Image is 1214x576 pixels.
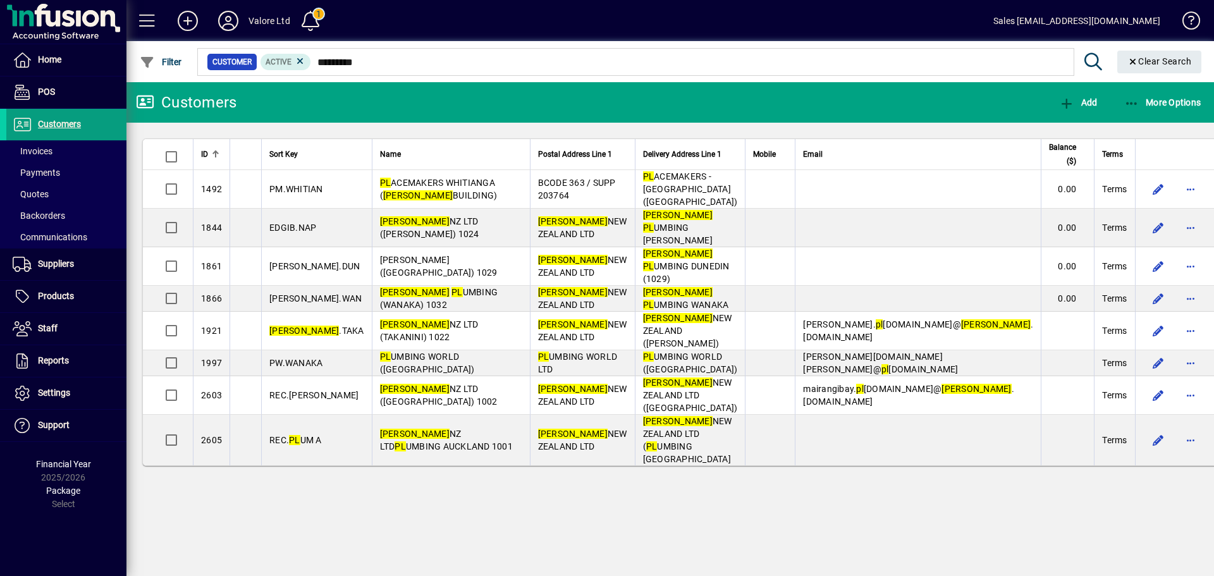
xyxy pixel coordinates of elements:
[1041,209,1094,247] td: 0.00
[380,429,450,439] em: [PERSON_NAME]
[961,319,1031,329] em: [PERSON_NAME]
[38,119,81,129] span: Customers
[1148,288,1168,309] button: Edit
[201,147,208,161] span: ID
[201,390,222,400] span: 2603
[643,287,713,297] em: [PERSON_NAME]
[803,352,958,374] span: [PERSON_NAME][DOMAIN_NAME][PERSON_NAME]@ [DOMAIN_NAME]
[538,352,549,362] em: PL
[38,323,58,333] span: Staff
[538,352,618,374] span: UMBING WORLD LTD
[1059,97,1097,107] span: Add
[1127,56,1192,66] span: Clear Search
[876,319,883,329] em: pl
[380,216,450,226] em: [PERSON_NAME]
[269,223,316,233] span: EDGIB.NAP
[201,184,222,194] span: 1492
[538,216,627,239] span: NEW ZEALAND LTD
[643,313,732,348] span: NEW ZEALAND ([PERSON_NAME])
[1102,389,1127,401] span: Terms
[380,178,391,188] em: PL
[6,226,126,248] a: Communications
[1181,256,1201,276] button: More options
[6,140,126,162] a: Invoices
[6,205,126,226] a: Backorders
[643,223,654,233] em: PL
[1041,170,1094,209] td: 0.00
[261,54,311,70] mat-chip: Activation Status: Active
[643,171,738,207] span: ACEMAKERS - [GEOGRAPHIC_DATA]([GEOGRAPHIC_DATA])
[1148,218,1168,238] button: Edit
[269,261,360,271] span: [PERSON_NAME].DUN
[269,358,322,368] span: PW.WANAKA
[643,377,713,388] em: [PERSON_NAME]
[380,319,450,329] em: [PERSON_NAME]
[1124,97,1201,107] span: More Options
[248,11,290,31] div: Valore Ltd
[643,210,713,245] span: UMBING [PERSON_NAME]
[201,147,222,161] div: ID
[380,287,498,310] span: UMBING (WANAKA) 1032
[643,261,654,271] em: PL
[1181,385,1201,405] button: More options
[993,11,1160,31] div: Sales [EMAIL_ADDRESS][DOMAIN_NAME]
[538,178,616,200] span: BCODE 363 / SUPP 203764
[643,287,729,310] span: UMBING WANAKA
[1121,91,1205,114] button: More Options
[643,210,713,220] em: [PERSON_NAME]
[1117,51,1202,73] button: Clear
[212,56,252,68] span: Customer
[13,146,52,156] span: Invoices
[643,313,713,323] em: [PERSON_NAME]
[6,345,126,377] a: Reports
[538,384,608,394] em: [PERSON_NAME]
[1148,321,1168,341] button: Edit
[1148,179,1168,199] button: Edit
[289,435,300,445] em: PL
[269,147,298,161] span: Sort Key
[6,281,126,312] a: Products
[643,416,713,426] em: [PERSON_NAME]
[380,178,498,200] span: ACEMAKERS WHITIANGA ( BUILDING)
[1173,3,1198,44] a: Knowledge Base
[1056,91,1100,114] button: Add
[269,326,339,336] em: [PERSON_NAME]
[38,388,70,398] span: Settings
[643,352,738,374] span: UMBING WORLD ([GEOGRAPHIC_DATA])
[6,313,126,345] a: Staff
[201,293,222,303] span: 1866
[538,287,627,310] span: NEW ZEALAND LTD
[269,435,322,445] span: REC. UM A
[643,300,654,310] em: PL
[1102,221,1127,234] span: Terms
[36,459,91,469] span: Financial Year
[168,9,208,32] button: Add
[383,190,453,200] em: [PERSON_NAME]
[38,291,74,301] span: Products
[266,58,291,66] span: Active
[643,377,738,413] span: NEW ZEALAND LTD ([GEOGRAPHIC_DATA])
[38,259,74,269] span: Suppliers
[1102,434,1127,446] span: Terms
[380,319,479,342] span: NZ LTD (TAKANINI) 1022
[1181,430,1201,450] button: More options
[803,319,1033,342] span: [PERSON_NAME]. [DOMAIN_NAME]@ .[DOMAIN_NAME]
[38,420,70,430] span: Support
[38,87,55,97] span: POS
[1041,286,1094,312] td: 0.00
[269,184,323,194] span: PM.WHITIAN
[881,364,889,374] em: pl
[753,147,787,161] div: Mobile
[538,429,627,451] span: NEW ZEALAND LTD
[1102,292,1127,305] span: Terms
[6,377,126,409] a: Settings
[380,287,450,297] em: [PERSON_NAME]
[6,162,126,183] a: Payments
[538,287,608,297] em: [PERSON_NAME]
[643,171,654,181] em: PL
[208,9,248,32] button: Profile
[6,410,126,441] a: Support
[1148,256,1168,276] button: Edit
[6,248,126,280] a: Suppliers
[1148,430,1168,450] button: Edit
